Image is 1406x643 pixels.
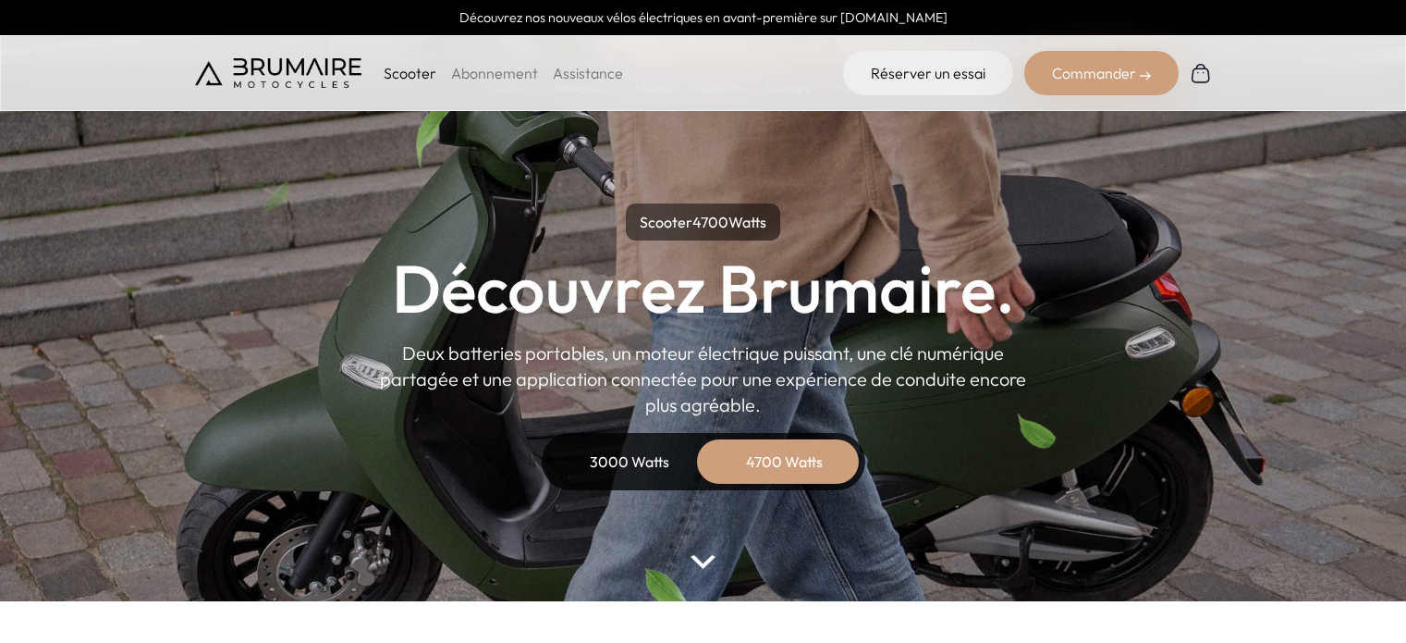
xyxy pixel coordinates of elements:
[195,58,361,88] img: Brumaire Motocycles
[553,64,623,82] a: Assistance
[451,64,538,82] a: Abonnement
[384,62,436,84] p: Scooter
[691,555,715,569] img: arrow-bottom.png
[843,51,1013,95] a: Réserver un essai
[626,204,780,241] p: Scooter Watts
[1140,70,1151,81] img: right-arrow-2.png
[1024,51,1179,95] div: Commander
[711,439,859,484] div: 4700 Watts
[392,255,1015,322] h1: Découvrez Brumaire.
[692,213,728,231] span: 4700
[1190,62,1212,84] img: Panier
[380,340,1027,418] p: Deux batteries portables, un moteur électrique puissant, une clé numérique partagée et une applic...
[556,439,703,484] div: 3000 Watts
